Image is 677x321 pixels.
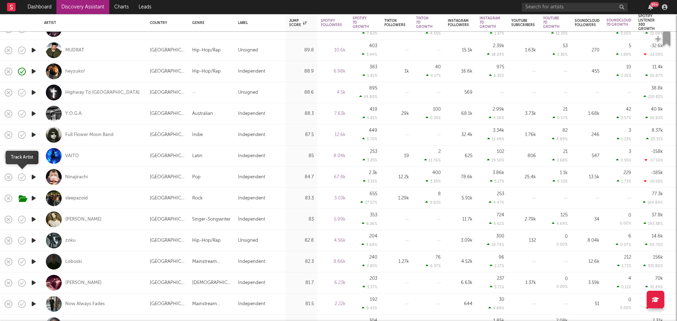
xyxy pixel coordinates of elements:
[238,67,265,76] div: Independent
[370,65,377,69] div: 383
[448,131,472,139] div: 32.4k
[480,16,500,29] div: Instagram 7D Growth
[65,111,83,117] a: Y.O.G.A.
[65,132,114,138] a: Full Flower Moon Band
[384,110,409,118] div: 29k
[289,46,314,55] div: 89.8
[369,234,377,239] div: 204
[489,73,504,78] div: 6.25 %
[552,158,568,162] div: 2.68 %
[321,46,346,55] div: 10.6k
[65,174,88,180] a: Ninajirachi
[65,153,79,159] div: VAITO
[448,173,472,181] div: 78.6k
[384,19,405,27] div: Tiktok Followers
[362,73,377,78] div: 5.81 %
[448,46,472,55] div: 15.5k
[645,116,663,120] div: 50.83 %
[150,215,185,224] div: [GEOGRAPHIC_DATA]
[150,258,185,266] div: [GEOGRAPHIC_DATA]
[616,73,631,78] div: 2.25 %
[496,234,504,239] div: 300
[192,236,221,245] div: Hip-Hop/Rap
[562,128,568,133] div: 82
[289,67,314,76] div: 88.9
[575,258,599,266] div: 12.6k
[192,300,231,308] div: Mainstream Electronic
[629,149,631,154] div: 3
[448,67,472,76] div: 16.6k
[65,47,84,54] div: MUDRAT
[651,171,663,175] div: -185k
[369,44,377,48] div: 403
[362,285,377,289] div: 3.37 %
[511,279,536,287] div: 1.37k
[652,128,663,133] div: 8.37k
[150,173,185,181] div: [GEOGRAPHIC_DATA]
[370,276,377,281] div: 203
[289,300,314,308] div: 81.5
[65,301,105,307] a: Now Always Fades
[384,194,409,203] div: 1.29k
[362,116,377,120] div: 5.81 %
[575,19,599,27] div: Soundcloud Followers
[493,128,504,133] div: 3.34k
[652,192,663,196] div: 77.3k
[565,234,568,239] div: 0
[651,86,663,91] div: 38.8k
[511,236,536,245] div: 132
[448,279,472,287] div: 6.63k
[238,21,279,25] div: Label
[321,300,346,308] div: 2.22k
[563,149,568,154] div: 21
[551,31,568,36] div: 12.33 %
[238,152,265,160] div: Independent
[362,221,377,226] div: 6.26 %
[511,131,536,139] div: 1.76k
[487,137,504,141] div: 11.49 %
[150,67,185,76] div: [GEOGRAPHIC_DATA]
[150,300,185,308] div: [GEOGRAPHIC_DATA]
[628,276,631,281] div: 4
[575,67,599,76] div: 455
[369,255,377,260] div: 240
[435,65,441,69] div: 40
[490,285,504,289] div: 3.71 %
[150,236,185,245] div: [GEOGRAPHIC_DATA]
[649,44,663,48] div: -32.6k
[651,149,663,154] div: -158k
[321,258,346,266] div: 8.66k
[497,192,504,196] div: 253
[617,137,631,141] div: 1.23 %
[644,52,663,57] div: -22.05 %
[289,152,314,160] div: 85
[448,300,472,308] div: 644
[360,200,377,205] div: 27.57 %
[369,86,377,91] div: 895
[565,277,568,281] div: 0
[433,107,441,112] div: 100
[65,259,82,265] a: Loboski
[448,215,472,224] div: 11.7k
[435,255,441,260] div: 76
[362,52,377,57] div: 3.94 %
[192,194,203,203] div: Rock
[617,264,631,268] div: 1.71 %
[321,110,346,118] div: 7.63k
[289,215,314,224] div: 83
[370,297,377,302] div: 192
[575,173,599,181] div: 13.5k
[616,242,631,247] div: 0.07 %
[652,65,663,69] div: 11.4k
[616,116,631,120] div: 2.57 %
[65,195,88,202] div: sleepazoid
[628,234,631,239] div: 6
[448,110,472,118] div: 68.1k
[560,171,568,175] div: 1.1k
[192,279,231,287] div: [DEMOGRAPHIC_DATA]
[289,258,314,266] div: 82.3
[192,152,202,160] div: Latin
